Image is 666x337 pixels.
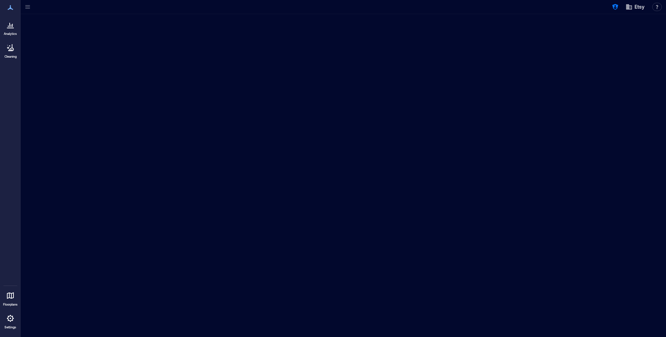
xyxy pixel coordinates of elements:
[2,17,19,38] a: Analytics
[4,32,17,36] p: Analytics
[635,3,645,10] span: Etsy
[2,39,19,61] a: Cleaning
[1,287,20,309] a: Floorplans
[624,1,647,12] button: Etsy
[4,55,17,59] p: Cleaning
[4,325,16,329] p: Settings
[2,310,19,331] a: Settings
[3,302,18,307] p: Floorplans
